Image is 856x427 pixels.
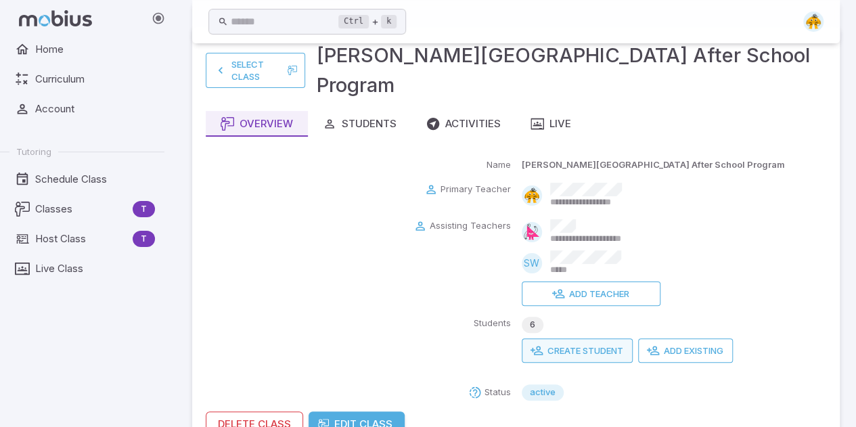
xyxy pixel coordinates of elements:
[35,172,155,187] span: Schedule Class
[338,14,397,30] div: +
[35,202,127,217] span: Classes
[522,318,543,332] span: 6
[522,338,633,363] button: Create Student
[531,116,571,131] div: Live
[35,261,155,276] span: Live Class
[316,41,826,100] h3: [PERSON_NAME][GEOGRAPHIC_DATA] After School Program
[803,12,824,32] img: semi-circle.svg
[323,116,397,131] div: Students
[221,116,293,131] div: Overview
[522,282,661,306] button: Add Teacher
[522,222,542,242] img: right-triangle.svg
[16,145,51,158] span: Tutoring
[133,202,155,216] span: T
[35,42,155,57] span: Home
[338,15,369,28] kbd: Ctrl
[474,317,511,330] p: Students
[35,72,155,87] span: Curriculum
[638,338,733,363] button: Add Existing
[441,183,511,196] p: Primary Teacher
[426,116,501,131] div: Activities
[35,102,155,116] span: Account
[206,53,305,88] a: Select Class
[485,386,511,399] p: Status
[487,158,511,172] p: Name
[522,253,542,273] div: SW
[381,15,397,28] kbd: k
[133,232,155,246] span: T
[522,158,785,172] p: [PERSON_NAME][GEOGRAPHIC_DATA] After School Program
[522,386,564,399] span: active
[430,219,511,233] p: Assisting Teachers
[35,231,127,246] span: Host Class
[522,185,542,206] img: semi-circle.svg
